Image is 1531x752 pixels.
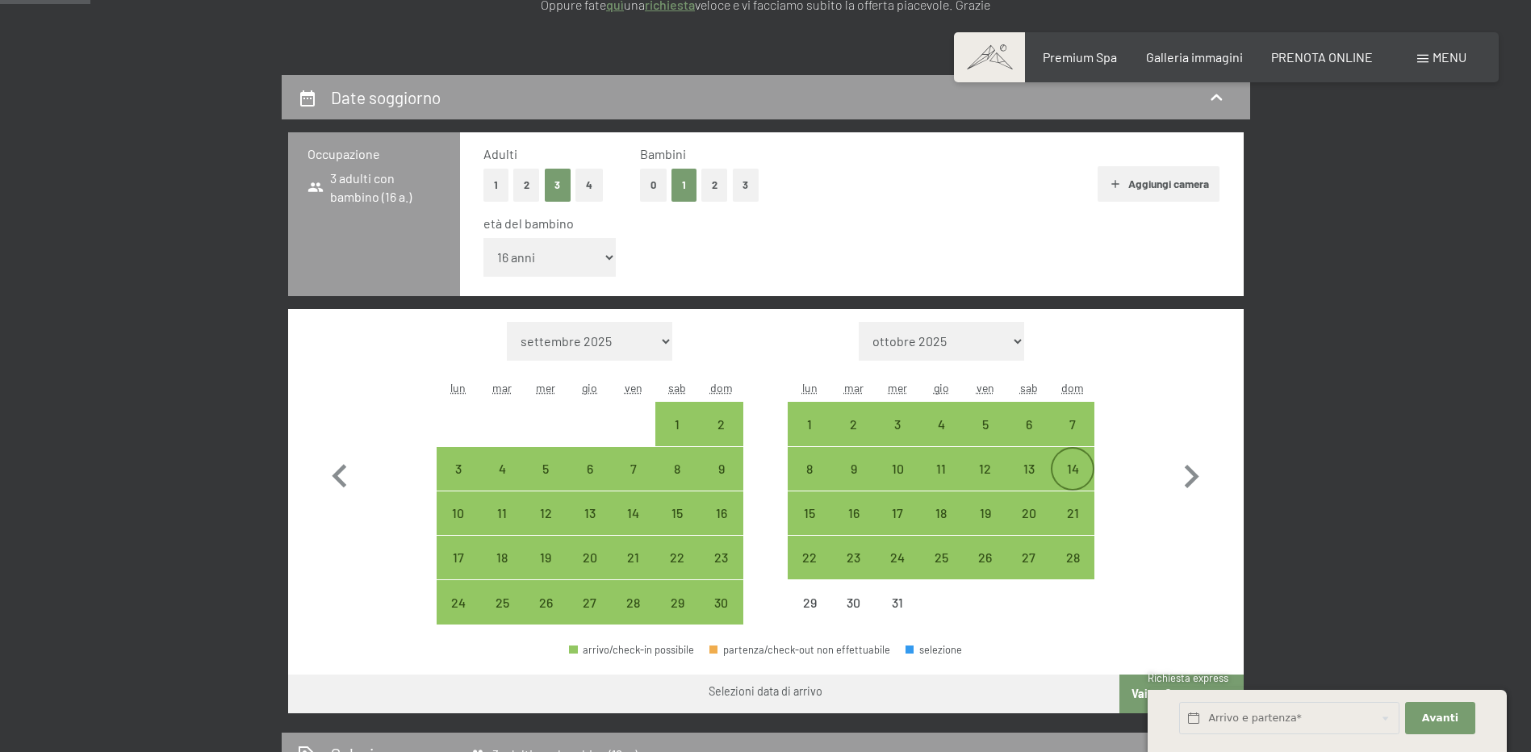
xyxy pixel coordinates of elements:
[919,491,963,535] div: arrivo/check-in possibile
[788,491,831,535] div: Mon Dec 15 2025
[1009,418,1049,458] div: 6
[525,462,566,503] div: 5
[832,491,876,535] div: Tue Dec 16 2025
[1020,381,1038,395] abbr: sabato
[568,447,612,491] div: Thu Nov 06 2025
[568,536,612,579] div: Thu Nov 20 2025
[570,507,610,547] div: 13
[1051,536,1094,579] div: Sun Dec 28 2025
[877,507,918,547] div: 17
[919,447,963,491] div: arrivo/check-in possibile
[877,551,918,591] div: 24
[832,580,876,624] div: Tue Dec 30 2025
[832,580,876,624] div: arrivo/check-in non effettuabile
[570,551,610,591] div: 20
[480,491,524,535] div: arrivo/check-in possibile
[492,381,512,395] abbr: martedì
[524,580,567,624] div: Wed Nov 26 2025
[876,536,919,579] div: Wed Dec 24 2025
[788,536,831,579] div: Mon Dec 22 2025
[699,536,742,579] div: arrivo/check-in possibile
[963,402,1006,445] div: arrivo/check-in possibile
[876,491,919,535] div: Wed Dec 17 2025
[1007,402,1051,445] div: Sat Dec 06 2025
[919,491,963,535] div: Thu Dec 18 2025
[612,447,655,491] div: Fri Nov 07 2025
[437,491,480,535] div: Mon Nov 10 2025
[482,462,522,503] div: 4
[438,551,479,591] div: 17
[570,462,610,503] div: 6
[699,491,742,535] div: Sun Nov 16 2025
[701,462,741,503] div: 9
[1052,462,1093,503] div: 14
[568,580,612,624] div: arrivo/check-in possibile
[876,536,919,579] div: arrivo/check-in possibile
[1052,507,1093,547] div: 21
[568,491,612,535] div: arrivo/check-in possibile
[655,580,699,624] div: arrivo/check-in possibile
[613,507,654,547] div: 14
[483,215,1207,232] div: età del bambino
[789,462,830,503] div: 8
[613,462,654,503] div: 7
[963,447,1006,491] div: arrivo/check-in possibile
[655,447,699,491] div: arrivo/check-in possibile
[437,536,480,579] div: Mon Nov 17 2025
[480,447,524,491] div: arrivo/check-in possibile
[701,507,741,547] div: 16
[1051,491,1094,535] div: Sun Dec 21 2025
[788,491,831,535] div: arrivo/check-in possibile
[844,381,864,395] abbr: martedì
[612,491,655,535] div: arrivo/check-in possibile
[525,551,566,591] div: 19
[524,536,567,579] div: arrivo/check-in possibile
[1007,402,1051,445] div: arrivo/check-in possibile
[438,462,479,503] div: 3
[524,580,567,624] div: arrivo/check-in possibile
[524,491,567,535] div: Wed Nov 12 2025
[1271,49,1373,65] a: PRENOTA ONLINE
[483,169,508,202] button: 1
[1052,418,1093,458] div: 7
[437,447,480,491] div: Mon Nov 03 2025
[832,536,876,579] div: arrivo/check-in possibile
[699,580,742,624] div: arrivo/check-in possibile
[888,381,907,395] abbr: mercoledì
[699,447,742,491] div: Sun Nov 09 2025
[524,536,567,579] div: Wed Nov 19 2025
[699,580,742,624] div: Sun Nov 30 2025
[655,447,699,491] div: Sat Nov 08 2025
[612,536,655,579] div: Fri Nov 21 2025
[640,169,667,202] button: 0
[699,491,742,535] div: arrivo/check-in possibile
[733,169,759,202] button: 3
[832,536,876,579] div: Tue Dec 23 2025
[437,580,480,624] div: arrivo/check-in possibile
[1422,711,1458,725] span: Avanti
[480,536,524,579] div: arrivo/check-in possibile
[568,536,612,579] div: arrivo/check-in possibile
[316,322,363,625] button: Mese precedente
[876,447,919,491] div: arrivo/check-in possibile
[964,507,1005,547] div: 19
[834,551,874,591] div: 23
[640,146,686,161] span: Bambini
[1007,536,1051,579] div: Sat Dec 27 2025
[963,491,1006,535] div: arrivo/check-in possibile
[876,491,919,535] div: arrivo/check-in possibile
[906,645,962,655] div: selezione
[701,169,728,202] button: 2
[963,447,1006,491] div: Fri Dec 12 2025
[655,491,699,535] div: arrivo/check-in possibile
[657,551,697,591] div: 22
[582,381,597,395] abbr: giovedì
[877,418,918,458] div: 3
[613,551,654,591] div: 21
[613,596,654,637] div: 28
[655,536,699,579] div: arrivo/check-in possibile
[1405,702,1475,735] button: Avanti
[789,596,830,637] div: 29
[788,580,831,624] div: arrivo/check-in non effettuabile
[701,596,741,637] div: 30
